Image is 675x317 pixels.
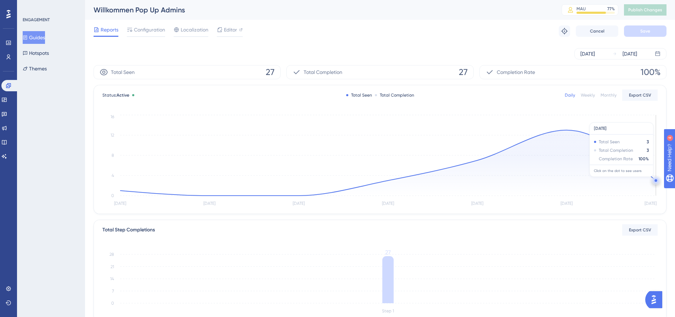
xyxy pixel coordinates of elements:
span: 27 [266,67,275,78]
div: Daily [565,92,575,98]
span: Need Help? [17,2,44,10]
button: Export CSV [622,224,658,236]
span: Save [640,28,650,34]
tspan: [DATE] [471,201,483,206]
span: Status: [102,92,129,98]
button: Cancel [576,25,618,37]
tspan: [DATE] [203,201,215,206]
button: Guides [23,31,45,44]
div: 4 [49,4,51,9]
span: 100% [641,67,660,78]
div: Total Completion [375,92,414,98]
tspan: 0 [111,301,114,306]
tspan: 16 [111,114,114,119]
tspan: [DATE] [645,201,657,206]
div: Total Seen [346,92,372,98]
button: Save [624,25,666,37]
span: Editor [224,25,237,34]
button: Hotspots [23,47,49,59]
tspan: 7 [112,289,114,294]
iframe: UserGuiding AI Assistant Launcher [645,289,666,310]
button: Publish Changes [624,4,666,16]
tspan: [DATE] [382,201,394,206]
div: Monthly [601,92,617,98]
button: Themes [23,62,47,75]
span: Active [117,93,129,98]
span: Publish Changes [628,7,662,13]
span: Total Completion [304,68,342,76]
tspan: 4 [112,173,114,178]
div: 77 % [607,6,615,12]
tspan: 14 [110,276,114,281]
tspan: [DATE] [561,201,573,206]
div: ENGAGEMENT [23,17,50,23]
span: Localization [181,25,208,34]
div: [DATE] [580,50,595,58]
span: 27 [459,67,468,78]
div: Willkommen Pop Up Admins [94,5,544,15]
span: Export CSV [629,92,651,98]
span: Reports [101,25,118,34]
tspan: 12 [111,133,114,138]
tspan: 28 [109,252,114,257]
tspan: 21 [111,264,114,269]
div: Total Step Completions [102,226,155,234]
span: Completion Rate [497,68,535,76]
span: Configuration [134,25,165,34]
span: Total Seen [111,68,135,76]
button: Export CSV [622,90,658,101]
div: MAU [576,6,586,12]
div: Weekly [581,92,595,98]
tspan: Step 1 [382,309,394,313]
span: Export CSV [629,227,651,233]
tspan: [DATE] [293,201,305,206]
tspan: 0 [111,193,114,198]
tspan: 8 [112,153,114,158]
span: Cancel [590,28,604,34]
tspan: 27 [385,249,391,256]
tspan: [DATE] [114,201,126,206]
div: [DATE] [623,50,637,58]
